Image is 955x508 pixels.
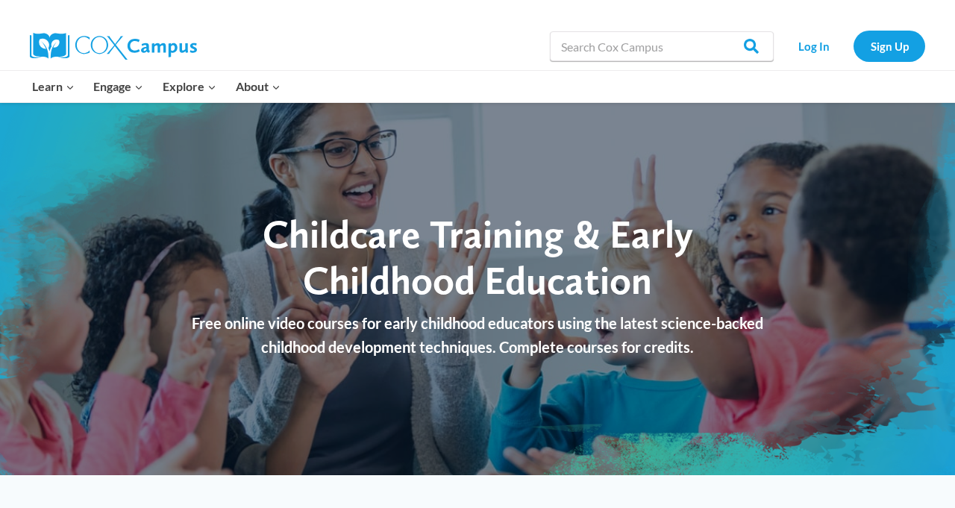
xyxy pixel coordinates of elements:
span: Childcare Training & Early Childhood Education [263,210,693,304]
span: About [236,77,281,96]
p: Free online video courses for early childhood educators using the latest science-backed childhood... [175,311,780,359]
span: Engage [93,77,143,96]
nav: Secondary Navigation [781,31,925,61]
a: Log In [781,31,846,61]
a: Sign Up [854,31,925,61]
nav: Primary Navigation [22,71,289,102]
span: Learn [32,77,75,96]
img: Cox Campus [30,33,197,60]
input: Search Cox Campus [550,31,774,61]
span: Explore [163,77,216,96]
